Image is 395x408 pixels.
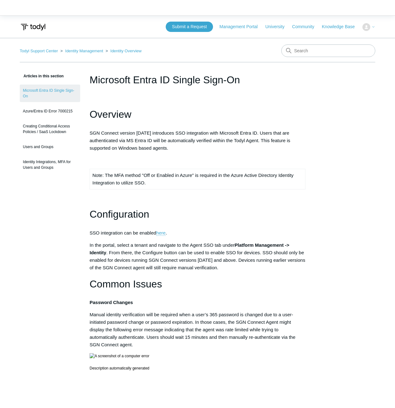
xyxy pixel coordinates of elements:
[20,120,80,138] a: Creating Conditional Access Policies / SaaS Lockdown
[110,49,142,53] a: Identity Overview
[104,49,142,53] li: Identity Overview
[90,129,305,152] p: SGN Connect version [DATE] introduces SSO integration with Microsoft Entra ID. Users that are aut...
[292,23,321,30] a: Community
[20,74,64,78] span: Articles in this section
[90,169,305,189] td: Note: The MFA method "Off or Enabled in Azure" is required in the Azure Active Directory Identity...
[90,300,133,305] strong: Password Changes
[90,72,305,87] h1: Microsoft Entra ID Single Sign-On
[20,49,59,53] li: Todyl Support Center
[90,353,149,371] img: A screenshot of a computer error Description automatically generated
[20,141,80,153] a: Users and Groups
[90,276,305,292] h1: Common Issues
[65,49,103,53] a: Identity Management
[90,229,305,237] p: SSO integration can be enabled .
[90,106,305,122] h1: Overview
[20,49,58,53] a: Todyl Support Center
[90,206,305,222] h1: Configuration
[156,230,166,236] a: here
[20,85,80,102] a: Microsoft Entra ID Single Sign-On
[90,311,305,349] p: Manual identity verification will be required when a user’s 365 password is changed due to a user...
[20,21,46,33] img: Todyl Support Center Help Center home page
[166,22,213,32] a: Submit a Request
[90,242,289,255] strong: Platform Management -> Identity
[220,23,264,30] a: Management Portal
[59,49,104,53] li: Identity Management
[20,105,80,117] a: Azure/Entra ID Error 7000215
[90,241,305,271] p: In the portal, select a tenant and navigate to the Agent SSO tab under . From there, the Configur...
[322,23,361,30] a: Knowledge Base
[281,44,375,57] input: Search
[265,23,291,30] a: University
[20,156,80,173] a: Identity Integrations, MFA for Users and Groups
